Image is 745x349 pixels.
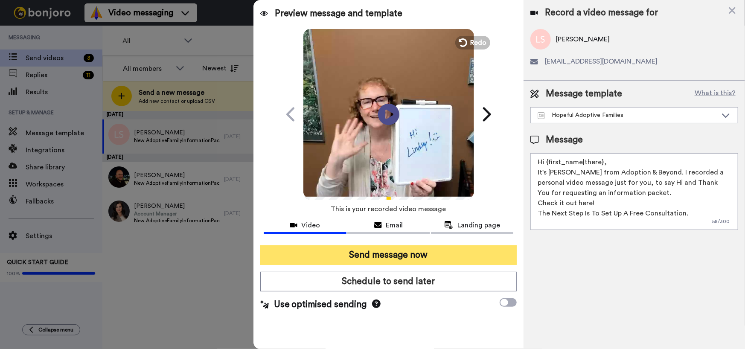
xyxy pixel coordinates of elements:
[386,220,403,230] span: Email
[545,56,658,67] span: [EMAIL_ADDRESS][DOMAIN_NAME]
[530,153,738,230] textarea: Hi {first_name|there}, It's [PERSON_NAME] from Adoption & Beyond. I recorded a personal video mes...
[538,111,717,119] div: Hopeful Adoptive Families
[692,87,738,100] button: What is this?
[457,220,500,230] span: Landing page
[331,200,446,218] span: This is your recorded video message
[302,220,320,230] span: Video
[538,112,545,119] img: Message-temps.svg
[274,298,367,311] span: Use optimised sending
[546,87,622,100] span: Message template
[260,272,517,291] button: Schedule to send later
[546,134,583,146] span: Message
[260,245,517,265] button: Send message now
